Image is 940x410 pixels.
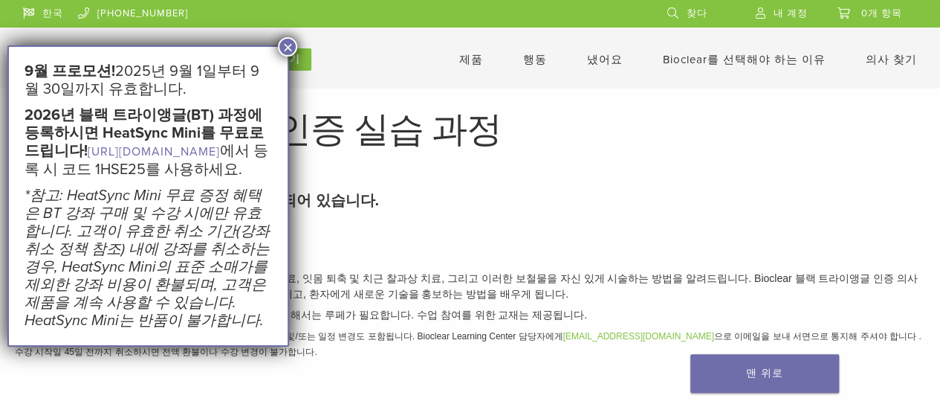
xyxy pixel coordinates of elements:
a: 행동 [523,53,547,66]
font: 3부로 구성된 이 직접 실습 인증 과정은 블랙 트라이앵글 치료, 잇몸 퇴축 및 치근 찰과상 치료, 그리고 이러한 보철물을 자신 있게 시술하는 방법을 알려드립니다. Biocle... [15,272,918,300]
font: 맨 위로 [746,367,783,379]
button: 닫다 [278,37,297,57]
font: 2026년 블랙 트라이앵글(BT) 과정에 등록하시면 HeatSync Mini를 무료로 드립니다! [25,106,264,160]
a: Bioclear를 선택해야 하는 이유 [663,53,826,66]
font: 한국 [42,7,63,19]
a: [URL][DOMAIN_NAME] [88,144,220,159]
font: 0개 항목 [861,7,902,19]
font: 내 계정 [774,7,808,19]
a: [EMAIL_ADDRESS][DOMAIN_NAME] [563,331,713,342]
font: 9월 프로모션! [25,63,115,80]
font: [PHONE_NUMBER] [97,7,188,19]
a: 제품 [459,53,483,66]
font: 찾다 [687,7,707,19]
font: 2025년 9월 1일부터 9월 30일까지 유효합니다. [25,63,259,98]
a: 의사 찾기 [866,53,917,66]
a: 냈어요 [587,53,623,66]
a: 맨 위로 [690,354,839,393]
font: 이 대면 강좌는 지정된 시설에서 진행됩니다. 강좌 수강을 위해서는 루페가 필요합니다. 수업 참여를 위한 교재는 제공됩니다. [15,309,587,321]
font: × [282,37,293,57]
font: 에서 등록 시 코드 1HSE25를 사용하세요. [25,142,268,179]
font: *참고: HeatSync Mini 무료 증정 혜택은 BT 강좌 구매 및 수강 시에만 유효합니다. 고객이 유효한 취소 기간(강좌 취소 정책 참조) 내에 강좌를 취소하는 경우, ... [25,187,270,330]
